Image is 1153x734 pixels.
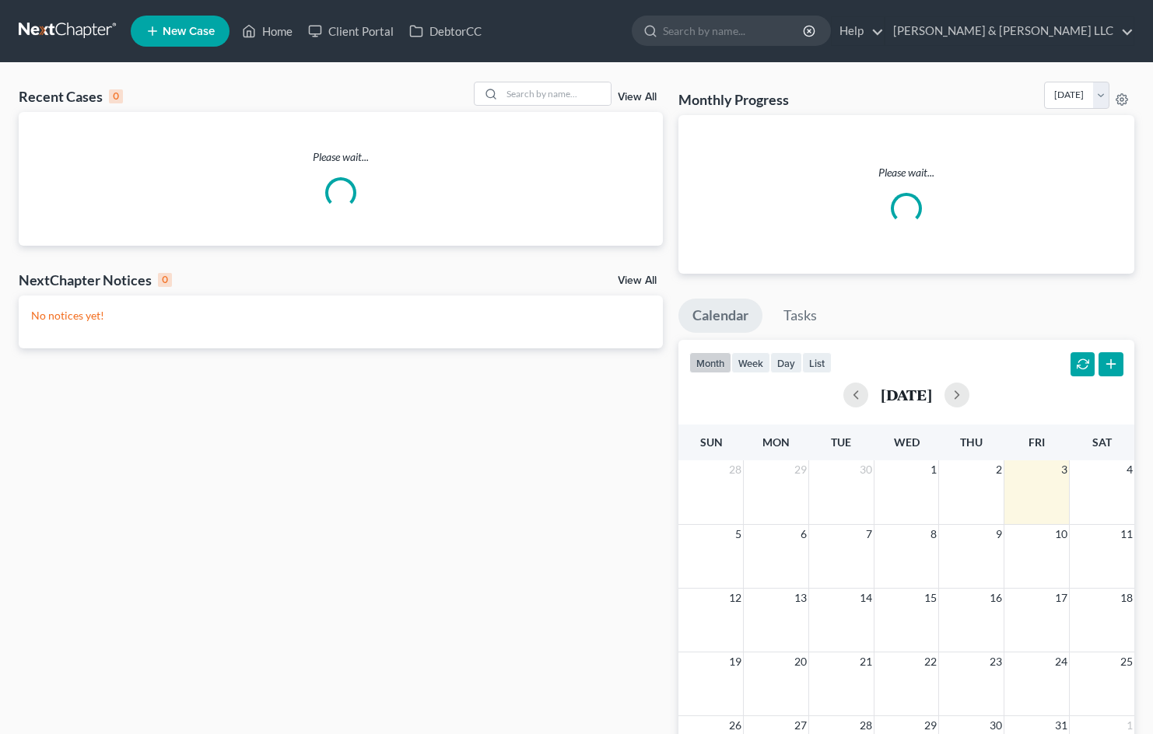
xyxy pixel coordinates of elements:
span: 12 [727,589,743,607]
a: Help [832,17,884,45]
span: 30 [858,460,874,479]
span: 7 [864,525,874,544]
span: 1 [929,460,938,479]
a: Client Portal [300,17,401,45]
div: NextChapter Notices [19,271,172,289]
span: Tue [831,435,851,449]
a: DebtorCC [401,17,489,45]
span: 8 [929,525,938,544]
span: 2 [994,460,1004,479]
span: 5 [734,525,743,544]
button: week [731,352,770,373]
span: 16 [988,589,1004,607]
span: 25 [1119,652,1134,671]
span: 23 [988,652,1004,671]
div: 0 [158,273,172,287]
div: 0 [109,89,123,103]
span: 24 [1053,652,1069,671]
span: 20 [793,652,808,671]
p: Please wait... [691,165,1122,180]
p: No notices yet! [31,308,650,323]
span: New Case [163,26,215,37]
h3: Monthly Progress [678,90,789,109]
span: Mon [762,435,790,449]
span: Fri [1029,435,1045,449]
span: Thu [960,435,983,449]
span: 22 [923,652,938,671]
a: Tasks [769,299,831,333]
span: 19 [727,652,743,671]
span: 13 [793,589,808,607]
input: Search by name... [502,82,611,105]
div: Recent Cases [19,87,123,106]
a: Home [234,17,300,45]
span: Sun [700,435,723,449]
span: 18 [1119,589,1134,607]
span: Wed [894,435,920,449]
button: month [689,352,731,373]
span: 10 [1053,525,1069,544]
span: 3 [1060,460,1069,479]
span: 6 [799,525,808,544]
span: 14 [858,589,874,607]
button: day [770,352,802,373]
a: View All [618,92,657,103]
a: [PERSON_NAME] & [PERSON_NAME] LLC [885,17,1134,45]
span: 29 [793,460,808,479]
a: View All [618,275,657,286]
span: 28 [727,460,743,479]
button: list [802,352,832,373]
span: 21 [858,652,874,671]
span: 17 [1053,589,1069,607]
p: Please wait... [19,149,663,165]
a: Calendar [678,299,762,333]
span: 4 [1125,460,1134,479]
span: 15 [923,589,938,607]
span: Sat [1092,435,1112,449]
input: Search by name... [663,16,805,45]
h2: [DATE] [881,386,932,403]
span: 11 [1119,525,1134,544]
span: 9 [994,525,1004,544]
